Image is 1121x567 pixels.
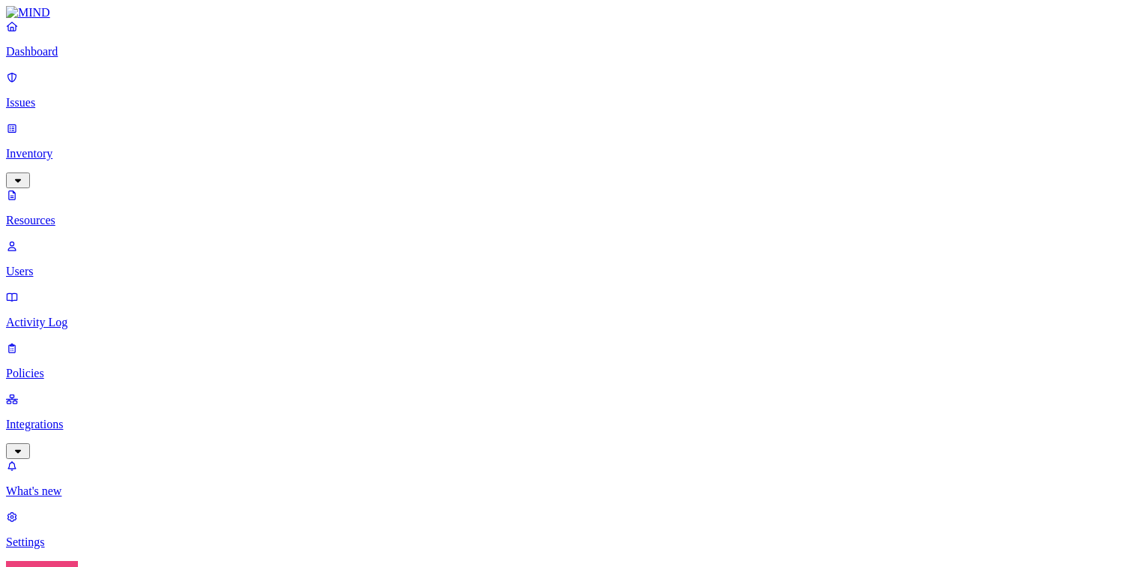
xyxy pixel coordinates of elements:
img: MIND [6,6,50,19]
a: Issues [6,70,1115,109]
a: Inventory [6,121,1115,186]
a: Integrations [6,392,1115,457]
a: What's new [6,459,1115,498]
p: Inventory [6,147,1115,160]
p: Resources [6,214,1115,227]
a: Settings [6,510,1115,549]
p: Issues [6,96,1115,109]
p: Dashboard [6,45,1115,58]
p: What's new [6,484,1115,498]
p: Settings [6,535,1115,549]
p: Users [6,265,1115,278]
p: Activity Log [6,316,1115,329]
a: Users [6,239,1115,278]
a: Resources [6,188,1115,227]
p: Policies [6,367,1115,380]
a: Dashboard [6,19,1115,58]
a: Policies [6,341,1115,380]
a: MIND [6,6,1115,19]
p: Integrations [6,418,1115,431]
a: Activity Log [6,290,1115,329]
